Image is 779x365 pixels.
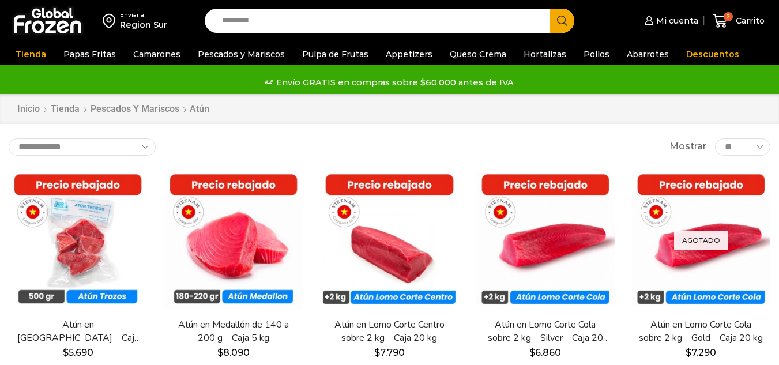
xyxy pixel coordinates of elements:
[103,11,120,31] img: address-field-icon.svg
[724,12,733,21] span: 2
[639,318,763,345] a: Atún en Lomo Corte Cola sobre 2 kg – Gold – Caja 20 kg
[483,318,608,345] a: Atún en Lomo Corte Cola sobre 2 kg – Silver – Caja 20 kg
[10,43,52,65] a: Tienda
[190,103,209,114] h1: Atún
[17,103,209,116] nav: Breadcrumb
[192,43,291,65] a: Pescados y Mariscos
[578,43,615,65] a: Pollos
[733,15,765,27] span: Carrito
[171,318,296,345] a: Atún en Medallón de 140 a 200 g – Caja 5 kg
[63,347,69,358] span: $
[686,347,691,358] span: $
[374,347,380,358] span: $
[550,9,574,33] button: Search button
[529,347,561,358] bdi: 6.860
[50,103,80,116] a: Tienda
[669,140,706,153] span: Mostrar
[127,43,186,65] a: Camarones
[374,347,405,358] bdi: 7.790
[296,43,374,65] a: Pulpa de Frutas
[63,347,93,358] bdi: 5.690
[9,138,156,156] select: Pedido de la tienda
[327,318,451,345] a: Atún en Lomo Corte Centro sobre 2 kg – Caja 20 kg
[444,43,512,65] a: Queso Crema
[642,9,698,32] a: Mi cuenta
[529,347,535,358] span: $
[17,103,40,116] a: Inicio
[120,19,167,31] div: Region Sur
[680,43,745,65] a: Descuentos
[380,43,438,65] a: Appetizers
[518,43,572,65] a: Hortalizas
[710,7,767,35] a: 2 Carrito
[16,318,140,345] a: Atún en [GEOGRAPHIC_DATA] – Caja 10 kg
[674,231,728,250] p: Agotado
[686,347,716,358] bdi: 7.290
[653,15,698,27] span: Mi cuenta
[217,347,223,358] span: $
[58,43,122,65] a: Papas Fritas
[90,103,180,116] a: Pescados y Mariscos
[621,43,675,65] a: Abarrotes
[217,347,250,358] bdi: 8.090
[120,11,167,19] div: Enviar a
